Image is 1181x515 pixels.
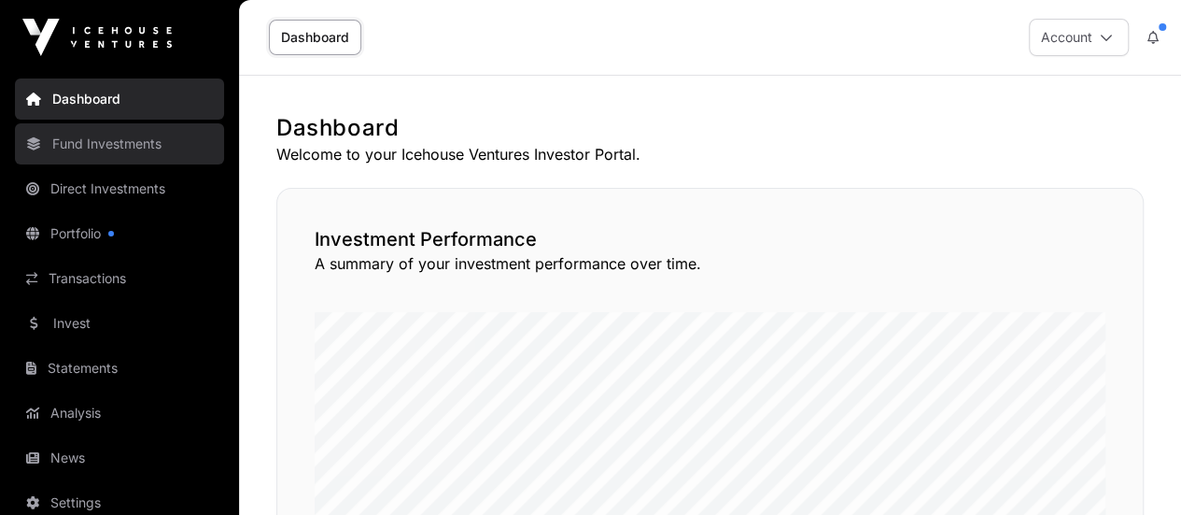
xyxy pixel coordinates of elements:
a: Dashboard [15,79,224,120]
a: Direct Investments [15,168,224,209]
p: A summary of your investment performance over time. [315,252,1105,275]
p: Welcome to your Icehouse Ventures Investor Portal. [276,143,1144,165]
h1: Dashboard [276,113,1144,143]
img: Icehouse Ventures Logo [22,19,172,56]
a: Transactions [15,258,224,299]
h2: Investment Performance [315,226,1105,252]
button: Account [1029,19,1129,56]
a: Statements [15,348,224,389]
a: News [15,437,224,479]
a: Dashboard [269,20,361,55]
a: Invest [15,303,224,344]
iframe: Chat Widget [1088,425,1181,515]
a: Fund Investments [15,123,224,165]
a: Analysis [15,393,224,434]
a: Portfolio [15,213,224,254]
